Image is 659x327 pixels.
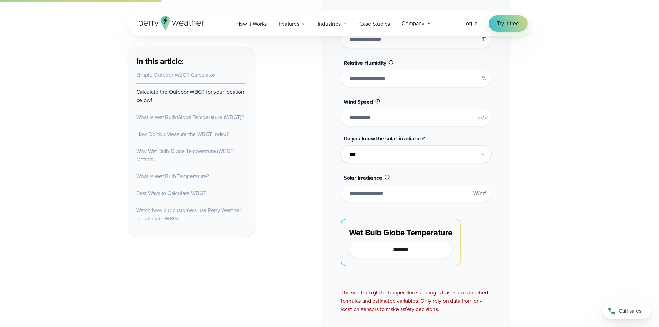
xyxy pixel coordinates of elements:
span: Features [278,20,299,28]
span: Wind Speed [344,98,373,106]
div: The wet bulb globe temperature reading is based on simplified formulas and estimated variables. O... [341,289,491,314]
span: Industries [318,20,341,28]
a: What is Wet Bulb Globe Temperature (WBGT)? [136,113,244,121]
h3: In this article: [136,56,246,67]
a: Calculate the Outdoor WBGT for your location below! [136,88,244,104]
span: Call sales [619,307,641,315]
a: Try it free [489,15,528,32]
span: Do you know the solar irradiance? [344,135,425,143]
a: Best Ways to Calculate WBGT [136,189,206,197]
span: Solar Irradiance [344,174,382,182]
span: Try it free [497,19,519,28]
a: How Do You Measure the WBGT Index? [136,130,229,138]
a: What is Wet Bulb Temperature? [136,172,209,180]
span: Log in [463,19,478,27]
a: Simple Outdoor WBGT Calculator [136,71,215,79]
a: Watch how our customers use Perry Weather to calculate WBGT [136,206,241,222]
a: How it Works [230,17,273,31]
span: How it Works [236,20,267,28]
a: Call sales [602,303,651,319]
span: Case Studies [359,20,390,28]
a: Case Studies [354,17,396,31]
span: Company [402,19,424,28]
a: Log in [463,19,478,28]
span: Relative Humidity [344,59,386,67]
a: Why Wet Bulb Globe Temperature (WBGT) Matters [136,147,235,163]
